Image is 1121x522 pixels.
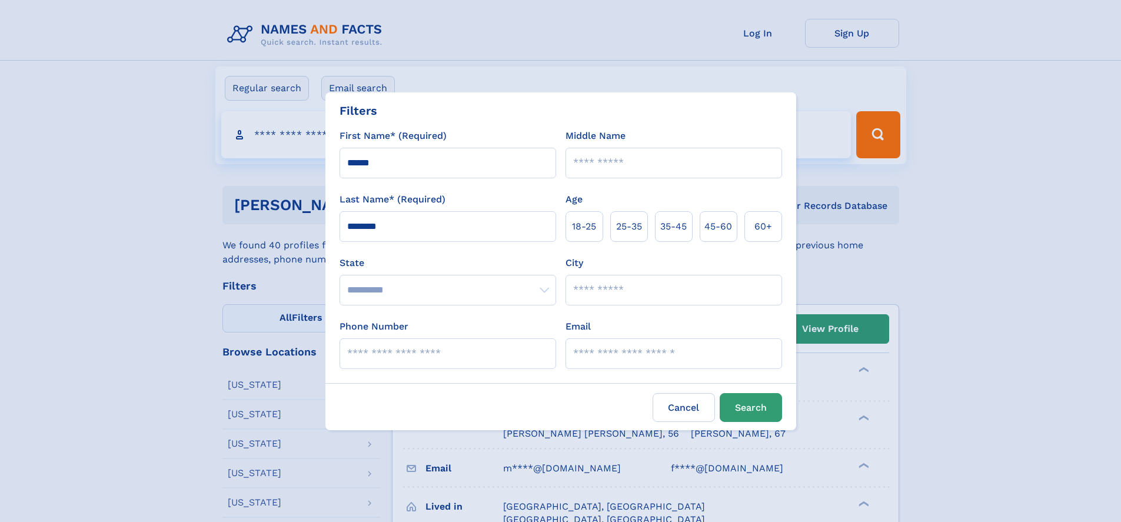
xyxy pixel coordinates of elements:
label: Email [566,320,591,334]
label: Middle Name [566,129,626,143]
span: 35‑45 [660,220,687,234]
label: Cancel [653,393,715,422]
label: Age [566,192,583,207]
span: 60+ [754,220,772,234]
span: 25‑35 [616,220,642,234]
label: First Name* (Required) [340,129,447,143]
span: 45‑60 [704,220,732,234]
label: Last Name* (Required) [340,192,445,207]
span: 18‑25 [572,220,596,234]
div: Filters [340,102,377,119]
button: Search [720,393,782,422]
label: State [340,256,556,270]
label: City [566,256,583,270]
label: Phone Number [340,320,408,334]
